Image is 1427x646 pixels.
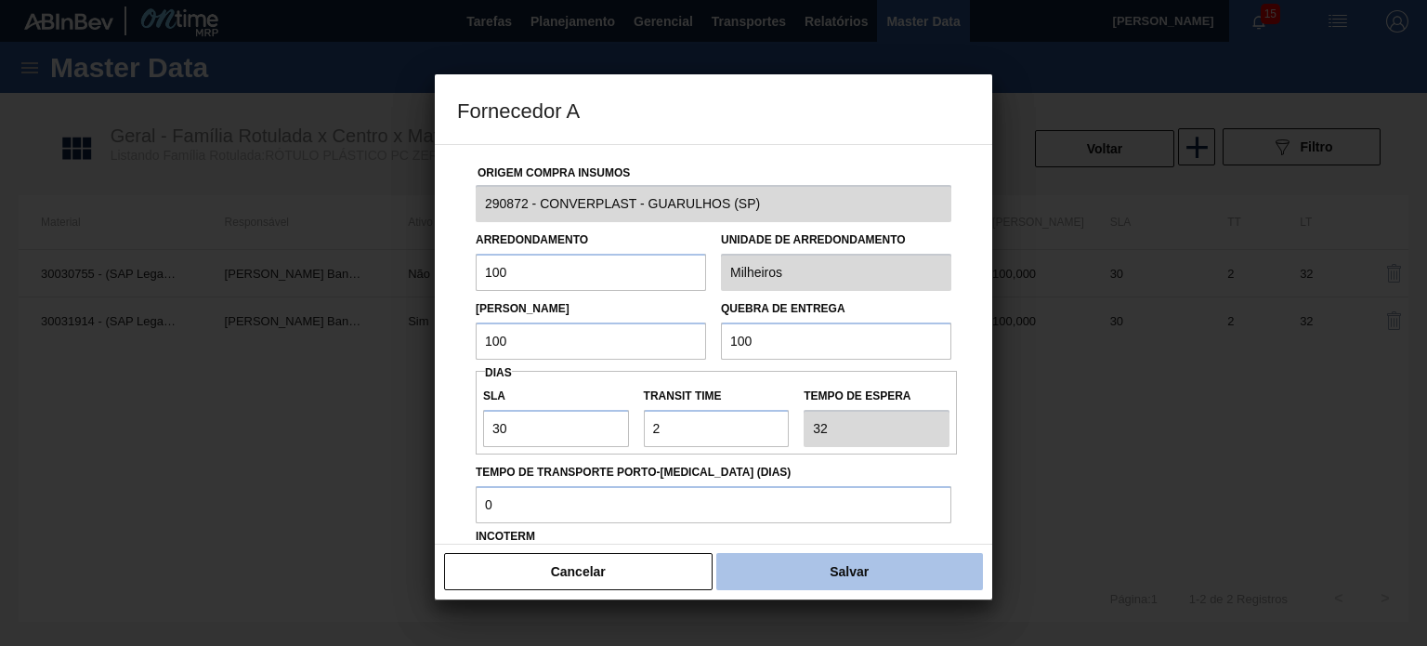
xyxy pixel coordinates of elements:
[476,530,535,543] label: Incoterm
[721,227,951,254] label: Unidade de arredondamento
[476,233,588,246] label: Arredondamento
[435,74,992,145] h3: Fornecedor A
[804,383,949,410] label: Tempo de espera
[483,383,629,410] label: SLA
[485,366,512,379] span: Dias
[476,302,569,315] label: [PERSON_NAME]
[716,553,983,590] button: Salvar
[478,166,630,179] label: Origem Compra Insumos
[444,553,713,590] button: Cancelar
[476,459,951,486] label: Tempo de Transporte Porto-[MEDICAL_DATA] (dias)
[721,302,845,315] label: Quebra de entrega
[644,383,790,410] label: Transit Time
